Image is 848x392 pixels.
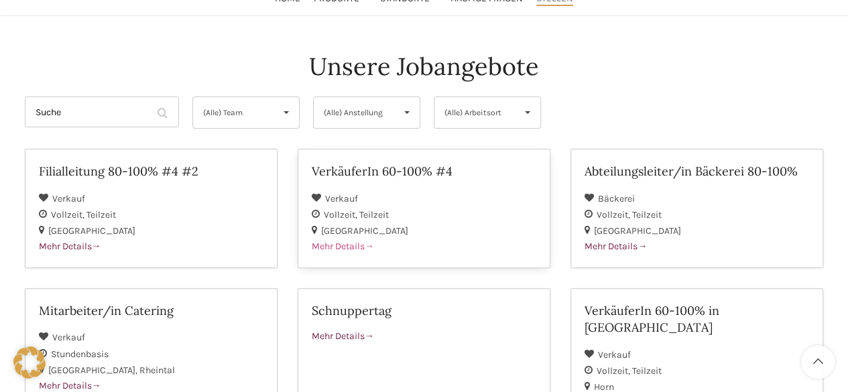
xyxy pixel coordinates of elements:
[321,225,408,237] span: [GEOGRAPHIC_DATA]
[585,302,809,336] h2: VerkäuferIn 60-100% in [GEOGRAPHIC_DATA]
[274,97,299,128] span: ▾
[598,193,635,204] span: Bäckerei
[39,302,263,319] h2: Mitarbeiter/in Catering
[597,365,632,377] span: Vollzeit
[312,302,536,319] h2: Schnuppertag
[597,209,632,220] span: Vollzeit
[48,225,135,237] span: [GEOGRAPHIC_DATA]
[312,241,374,252] span: Mehr Details
[39,163,263,180] h2: Filialleitung 80-100% #4 #2
[632,365,662,377] span: Teilzeit
[324,209,359,220] span: Vollzeit
[324,97,387,128] span: (Alle) Anstellung
[394,97,420,128] span: ▾
[52,332,85,343] span: Verkauf
[585,163,809,180] h2: Abteilungsleiter/in Bäckerei 80-100%
[25,96,179,127] input: Suche
[325,193,358,204] span: Verkauf
[139,365,175,376] span: Rheintal
[570,149,823,268] a: Abteilungsleiter/in Bäckerei 80-100% Bäckerei Vollzeit Teilzeit [GEOGRAPHIC_DATA] Mehr Details
[444,97,508,128] span: (Alle) Arbeitsort
[598,349,631,361] span: Verkauf
[39,380,101,391] span: Mehr Details
[309,50,539,83] h4: Unsere Jobangebote
[359,209,389,220] span: Teilzeit
[515,97,540,128] span: ▾
[632,209,662,220] span: Teilzeit
[51,209,86,220] span: Vollzeit
[312,330,374,342] span: Mehr Details
[51,348,109,360] span: Stundenbasis
[312,163,536,180] h2: VerkäuferIn 60-100% #4
[594,225,681,237] span: [GEOGRAPHIC_DATA]
[86,209,116,220] span: Teilzeit
[52,193,85,204] span: Verkauf
[801,345,835,379] a: Scroll to top button
[298,149,550,268] a: VerkäuferIn 60-100% #4 Verkauf Vollzeit Teilzeit [GEOGRAPHIC_DATA] Mehr Details
[25,149,278,268] a: Filialleitung 80-100% #4 #2 Verkauf Vollzeit Teilzeit [GEOGRAPHIC_DATA] Mehr Details
[203,97,267,128] span: (Alle) Team
[585,241,647,252] span: Mehr Details
[39,241,101,252] span: Mehr Details
[48,365,139,376] span: [GEOGRAPHIC_DATA]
